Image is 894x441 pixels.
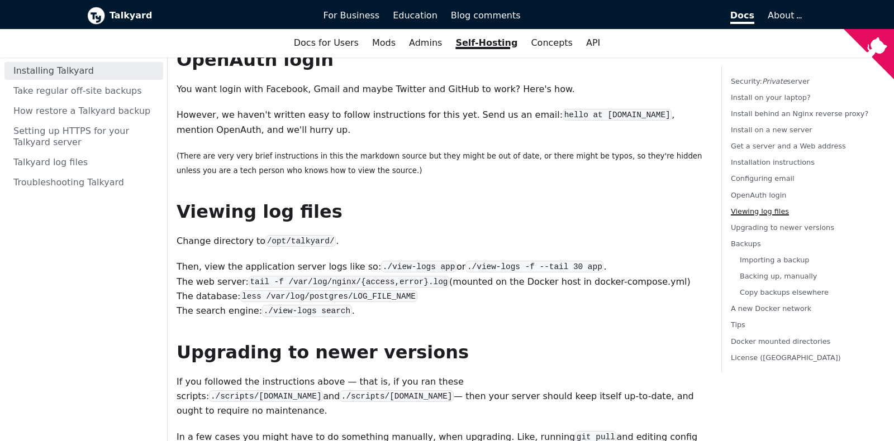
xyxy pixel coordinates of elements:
[524,33,579,52] a: Concepts
[740,288,829,296] a: Copy backups elsewhere
[177,260,703,319] p: Then, view the application server logs like so: or . The web server: (mounted on the Docker host ...
[4,102,163,120] a: How restore a Talkyard backup
[731,159,815,167] a: Installation instructions
[240,290,417,302] code: less /var/log/postgres/LOG_FILE_NAME
[4,82,163,100] a: Take regular off-site backups
[731,191,786,199] a: OpenAuth login
[287,33,365,52] a: Docs for Users
[451,10,521,21] span: Blog comments
[731,321,745,329] a: Tips
[365,33,402,52] a: Mods
[177,152,702,175] small: (There are very very brief instructions in this the markdown source but they might be out of date...
[731,126,812,134] a: Install on a new server
[177,375,703,419] p: If you followed the instructions above — that is, if you ran these scripts: and — then your serve...
[393,10,438,21] span: Education
[4,122,163,151] a: Setting up HTTPS for your Talkyard server
[4,62,163,80] a: Installing Talkyard
[563,109,672,121] code: hello at [DOMAIN_NAME]
[731,337,830,346] a: Docker mounted directories
[249,276,449,287] code: tail -f /var/log/nginx/{access,error}.log
[731,353,841,362] a: License ([GEOGRAPHIC_DATA])
[731,223,834,232] a: Upgrading to newer versions
[381,261,456,272] code: ./view-logs app
[177,108,703,137] p: However, we haven't written easy to follow instructions for this yet. Send us an email: , mention...
[762,77,787,85] em: Private
[740,256,810,264] a: Importing a backup
[110,8,308,23] b: Talkyard
[262,305,352,317] code: ./view-logs search
[731,175,795,183] a: Configuring email
[87,7,105,25] img: Talkyard logo
[527,6,762,25] a: Docs
[177,234,703,248] p: Change directory to .
[740,272,817,280] a: Backing up, manually
[177,82,703,97] p: You want login with Facebook, Gmail and maybe Twitter and GitHub to work? Here's how.
[177,200,703,223] h2: Viewing log files
[730,10,754,24] span: Docs
[731,142,846,150] a: Get a server and a Web address
[386,6,444,25] a: Education
[449,33,524,52] a: Self-Hosting
[209,390,323,402] code: ./scripts/[DOMAIN_NAME]
[317,6,387,25] a: For Business
[177,341,703,363] h2: Upgrading to newer versions
[731,207,789,215] a: Viewing log files
[87,7,308,25] a: Talkyard logoTalkyard
[731,109,868,118] a: Install behind an Nginx reverse proxy?
[340,390,454,402] code: ./scripts/[DOMAIN_NAME]
[324,10,380,21] span: For Business
[731,93,811,102] a: Install on your laptop?
[731,305,811,313] a: A new Docker network
[444,6,527,25] a: Blog comments
[265,235,336,247] code: /opt/talkyard/
[177,49,703,71] h2: OpenAuth login
[731,77,810,85] a: Security:Privateserver
[402,33,449,52] a: Admins
[4,174,163,191] a: Troubleshooting Talkyard
[731,239,761,248] a: Backups
[4,154,163,171] a: Talkyard log files
[465,261,603,272] code: ./view-logs -f --tail 30 app
[768,10,800,21] a: About
[579,33,607,52] a: API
